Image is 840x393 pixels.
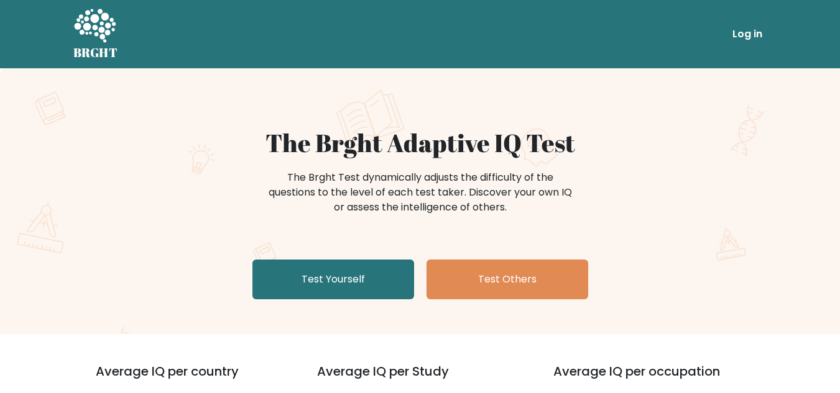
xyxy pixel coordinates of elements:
[265,170,576,215] div: The Brght Test dynamically adjusts the difficulty of the questions to the level of each test take...
[73,5,118,63] a: BRGHT
[117,128,724,158] h1: The Brght Adaptive IQ Test
[727,22,767,47] a: Log in
[427,260,588,299] a: Test Others
[73,45,118,60] h5: BRGHT
[252,260,414,299] a: Test Yourself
